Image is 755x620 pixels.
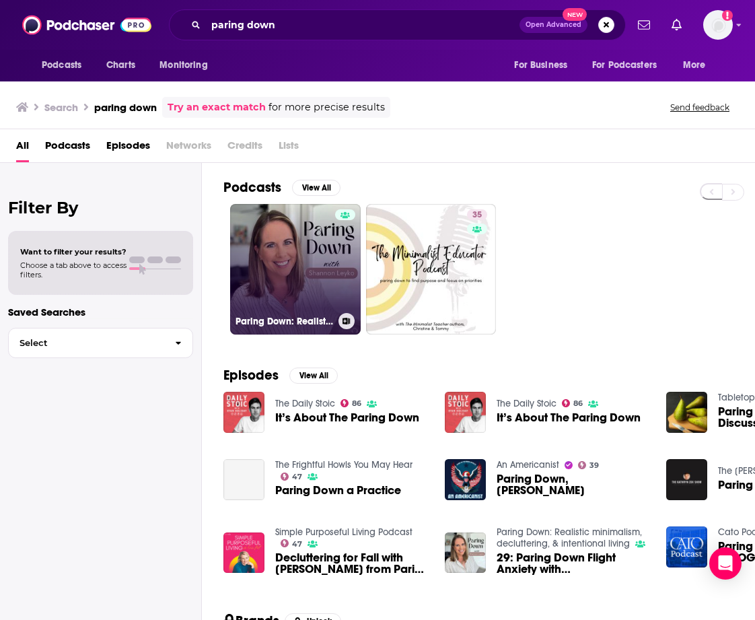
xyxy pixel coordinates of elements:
[223,367,279,384] h2: Episodes
[703,10,733,40] img: User Profile
[223,367,338,384] a: EpisodesView All
[279,135,299,162] span: Lists
[275,459,412,471] a: The Frightful Howls You May Hear
[20,247,127,256] span: Want to filter your results?
[573,401,583,407] span: 86
[497,473,650,496] a: Paring Down, Hunter Biden
[519,17,587,33] button: Open AdvancedNew
[275,485,401,496] a: Paring Down a Practice
[275,398,335,409] a: The Daily Stoic
[709,547,742,580] div: Open Intercom Messenger
[8,306,193,318] p: Saved Searches
[169,9,626,40] div: Search podcasts, credits, & more...
[497,526,642,549] a: Paring Down: Realistic minimalism, decluttering, & intentional living
[159,56,207,75] span: Monitoring
[592,56,657,75] span: For Podcasters
[223,179,340,196] a: PodcastsView All
[467,209,487,220] a: 35
[223,532,264,574] img: Decluttering for Fall with Shannon from Paring Down
[445,392,486,433] img: It’s About The Paring Down
[589,462,599,469] span: 39
[168,100,266,115] a: Try an exact match
[497,552,650,575] span: 29: Paring Down Flight Anxiety with [PERSON_NAME] [Paring Down Travel Miniseries]
[505,53,584,78] button: open menu
[526,22,581,28] span: Open Advanced
[633,13,655,36] a: Show notifications dropdown
[352,401,361,407] span: 86
[230,204,361,335] a: Paring Down: Realistic minimalism, decluttering, & intentional living
[497,473,650,496] span: Paring Down, [PERSON_NAME]
[106,135,150,162] a: Episodes
[445,532,486,574] img: 29: Paring Down Flight Anxiety with J.D. Oliver [Paring Down Travel Miniseries]
[236,316,333,327] h3: Paring Down: Realistic minimalism, decluttering, & intentional living
[497,412,641,423] a: It’s About The Paring Down
[666,526,707,567] a: Paring Down Efforts in Pakistan and Afghanistan
[703,10,733,40] span: Logged in as shcarlos
[472,209,482,222] span: 35
[497,552,650,575] a: 29: Paring Down Flight Anxiety with J.D. Oliver [Paring Down Travel Miniseries]
[8,328,193,358] button: Select
[8,198,193,217] h2: Filter By
[683,56,706,75] span: More
[268,100,385,115] span: for more precise results
[32,53,99,78] button: open menu
[281,539,303,547] a: 47
[703,10,733,40] button: Show profile menu
[227,135,262,162] span: Credits
[340,399,362,407] a: 86
[275,552,429,575] a: Decluttering for Fall with Shannon from Paring Down
[94,101,157,114] h3: paring down
[275,552,429,575] span: Decluttering for Fall with [PERSON_NAME] from Paring Down
[106,56,135,75] span: Charts
[292,180,340,196] button: View All
[20,261,127,279] span: Choose a tab above to access filters.
[497,459,559,471] a: An Americanist
[166,135,211,162] span: Networks
[22,12,151,38] img: Podchaser - Follow, Share and Rate Podcasts
[514,56,567,75] span: For Business
[562,399,583,407] a: 86
[150,53,225,78] button: open menu
[292,541,302,547] span: 47
[42,56,81,75] span: Podcasts
[666,13,687,36] a: Show notifications dropdown
[223,459,264,500] a: Paring Down a Practice
[445,459,486,500] img: Paring Down, Hunter Biden
[366,204,497,335] a: 35
[45,135,90,162] a: Podcasts
[292,474,302,480] span: 47
[275,526,412,538] a: Simple Purposeful Living Podcast
[583,53,676,78] button: open menu
[98,53,143,78] a: Charts
[223,179,281,196] h2: Podcasts
[289,368,338,384] button: View All
[497,398,556,409] a: The Daily Stoic
[223,392,264,433] img: It’s About The Paring Down
[44,101,78,114] h3: Search
[16,135,29,162] a: All
[578,461,600,469] a: 39
[206,14,519,36] input: Search podcasts, credits, & more...
[674,53,723,78] button: open menu
[563,8,587,21] span: New
[666,102,733,113] button: Send feedback
[666,392,707,433] img: Paring down (Topic Discussion)
[281,473,303,481] a: 47
[9,339,164,347] span: Select
[275,412,419,423] a: It’s About The Paring Down
[666,459,707,500] img: Paring Down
